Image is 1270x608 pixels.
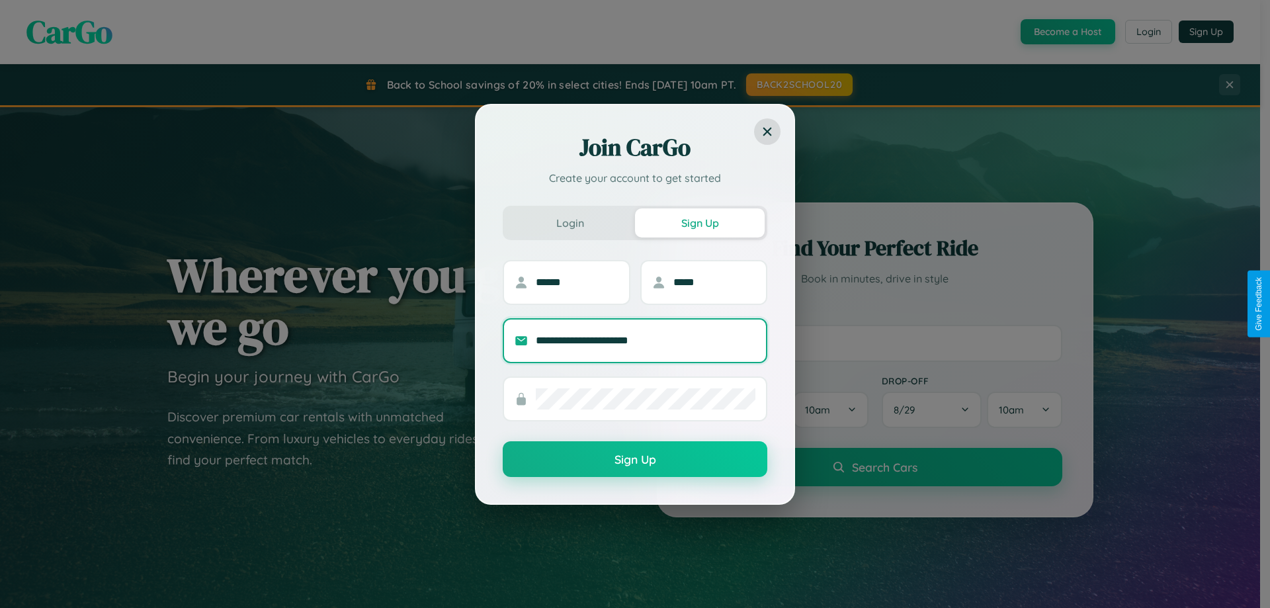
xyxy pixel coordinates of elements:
button: Login [505,208,635,238]
button: Sign Up [635,208,765,238]
p: Create your account to get started [503,170,767,186]
div: Give Feedback [1254,277,1263,331]
h2: Join CarGo [503,132,767,163]
button: Sign Up [503,441,767,477]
